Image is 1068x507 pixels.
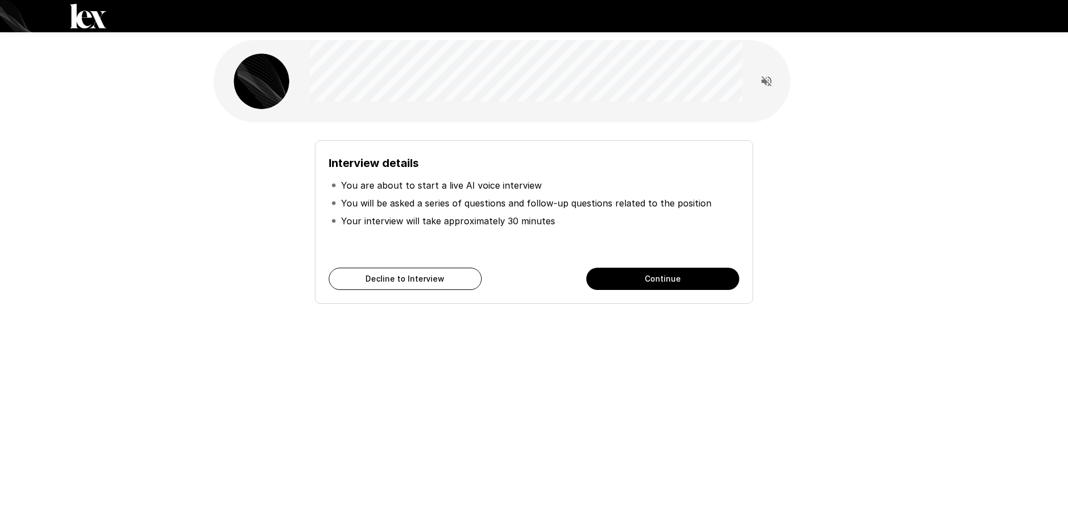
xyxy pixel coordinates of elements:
[755,70,778,92] button: Read questions aloud
[586,268,739,290] button: Continue
[329,156,419,170] b: Interview details
[341,179,542,192] p: You are about to start a live AI voice interview
[341,196,711,210] p: You will be asked a series of questions and follow-up questions related to the position
[341,214,555,228] p: Your interview will take approximately 30 minutes
[329,268,482,290] button: Decline to Interview
[234,53,289,109] img: lex_avatar2.png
